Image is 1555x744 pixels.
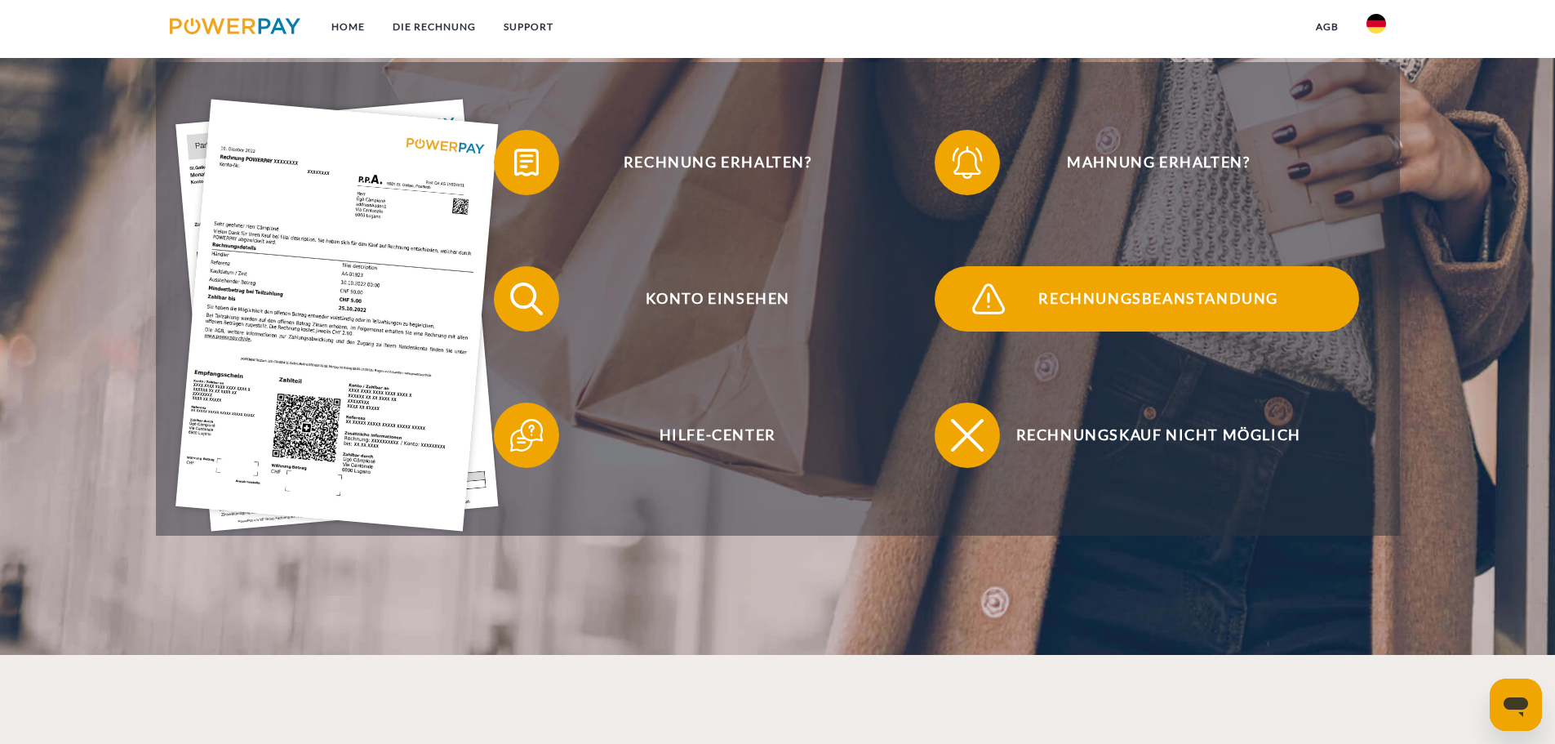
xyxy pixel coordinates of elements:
span: Rechnungsbeanstandung [958,266,1358,332]
a: Home [318,12,379,42]
img: de [1366,14,1386,33]
a: agb [1302,12,1353,42]
img: qb_warning.svg [968,278,1009,319]
img: logo-powerpay.svg [170,18,301,34]
span: Konto einsehen [518,266,917,332]
img: qb_bill.svg [506,142,547,183]
button: Konto einsehen [494,266,918,332]
button: Rechnung erhalten? [494,130,918,195]
img: qb_bell.svg [947,142,988,183]
img: qb_close.svg [947,415,988,456]
button: Mahnung erhalten? [935,130,1359,195]
iframe: Schaltfläche zum Öffnen des Messaging-Fensters [1490,679,1542,731]
button: Rechnungsbeanstandung [935,266,1359,332]
a: SUPPORT [490,12,567,42]
span: Mahnung erhalten? [958,130,1358,195]
span: Hilfe-Center [518,403,917,468]
img: qb_search.svg [506,278,547,319]
span: Rechnungskauf nicht möglich [958,403,1358,468]
a: DIE RECHNUNG [379,12,490,42]
img: qb_help.svg [506,415,547,456]
button: Rechnungskauf nicht möglich [935,403,1359,468]
img: single_invoice_powerpay_de.jpg [175,100,499,532]
button: Hilfe-Center [494,403,918,468]
span: Rechnung erhalten? [518,130,917,195]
